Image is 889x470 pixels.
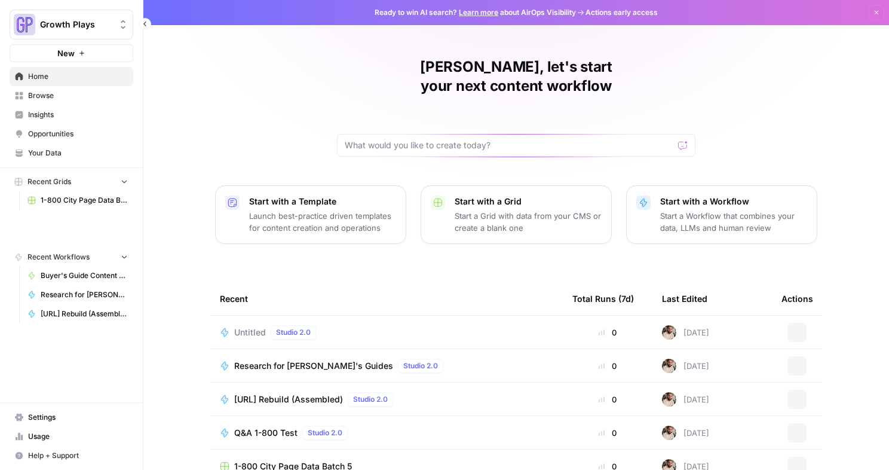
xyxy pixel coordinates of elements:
[10,44,133,62] button: New
[234,393,343,405] span: [URL] Rebuild (Assembled)
[27,176,71,187] span: Recent Grids
[28,71,128,82] span: Home
[345,139,673,151] input: What would you like to create today?
[10,248,133,266] button: Recent Workflows
[220,325,553,340] a: UntitledStudio 2.0
[662,426,709,440] div: [DATE]
[10,446,133,465] button: Help + Support
[22,191,133,210] a: 1-800 City Page Data Batch 5
[459,8,498,17] a: Learn more
[10,427,133,446] a: Usage
[234,427,298,439] span: Q&A 1-800 Test
[585,7,658,18] span: Actions early access
[660,196,807,207] p: Start with a Workflow
[40,19,112,30] span: Growth Plays
[781,282,813,315] div: Actions
[28,90,128,101] span: Browse
[220,282,553,315] div: Recent
[14,14,35,35] img: Growth Plays Logo
[660,210,807,234] p: Start a Workflow that combines your data, LLMs and human review
[220,392,553,407] a: [URL] Rebuild (Assembled)Studio 2.0
[375,7,576,18] span: Ready to win AI search? about AirOps Visibility
[41,270,128,281] span: Buyer's Guide Content Workflow - Gemini/[PERSON_NAME] Version
[28,129,128,139] span: Opportunities
[10,124,133,144] a: Opportunities
[572,360,643,372] div: 0
[662,359,676,373] img: 09vqwntjgx3gjwz4ea1r9l7sj8gc
[41,309,128,319] span: [URL] Rebuild (Assembled)
[28,431,128,442] span: Usage
[662,392,709,407] div: [DATE]
[572,393,643,405] div: 0
[662,282,707,315] div: Last Edited
[10,144,133,163] a: Your Data
[220,426,553,440] a: Q&A 1-800 TestStudio 2.0
[10,10,133,39] button: Workspace: Growth Plays
[572,427,643,439] div: 0
[10,173,133,191] button: Recent Grids
[28,109,128,120] span: Insights
[455,196,602,207] p: Start with a Grid
[41,195,128,206] span: 1-800 City Page Data Batch 5
[41,289,128,300] span: Research for [PERSON_NAME]'s Guides
[455,210,602,234] p: Start a Grid with data from your CMS or create a blank one
[276,327,311,338] span: Studio 2.0
[626,185,817,244] button: Start with a WorkflowStart a Workflow that combines your data, LLMs and human review
[662,325,676,340] img: 09vqwntjgx3gjwz4ea1r9l7sj8gc
[10,86,133,105] a: Browse
[22,304,133,323] a: [URL] Rebuild (Assembled)
[10,67,133,86] a: Home
[662,392,676,407] img: 09vqwntjgx3gjwz4ea1r9l7sj8gc
[403,361,438,371] span: Studio 2.0
[22,266,133,285] a: Buyer's Guide Content Workflow - Gemini/[PERSON_NAME] Version
[662,426,676,440] img: 09vqwntjgx3gjwz4ea1r9l7sj8gc
[662,325,709,340] div: [DATE]
[220,359,553,373] a: Research for [PERSON_NAME]'s GuidesStudio 2.0
[215,185,406,244] button: Start with a TemplateLaunch best-practice driven templates for content creation and operations
[572,326,643,338] div: 0
[28,412,128,423] span: Settings
[572,282,634,315] div: Total Runs (7d)
[421,185,612,244] button: Start with a GridStart a Grid with data from your CMS or create a blank one
[353,394,388,405] span: Studio 2.0
[27,252,90,263] span: Recent Workflows
[22,285,133,304] a: Research for [PERSON_NAME]'s Guides
[337,57,695,96] h1: [PERSON_NAME], let's start your next content workflow
[28,450,128,461] span: Help + Support
[57,47,75,59] span: New
[234,326,266,338] span: Untitled
[234,360,393,372] span: Research for [PERSON_NAME]'s Guides
[10,408,133,427] a: Settings
[249,210,396,234] p: Launch best-practice driven templates for content creation and operations
[28,148,128,158] span: Your Data
[10,105,133,124] a: Insights
[662,359,709,373] div: [DATE]
[308,428,342,438] span: Studio 2.0
[249,196,396,207] p: Start with a Template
